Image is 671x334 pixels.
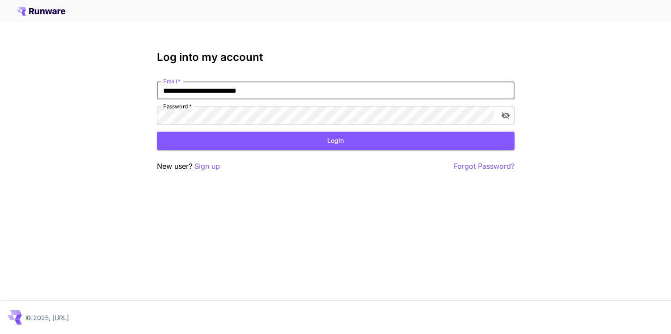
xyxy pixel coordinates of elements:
h3: Log into my account [157,51,515,64]
button: Sign up [194,161,220,172]
p: New user? [157,161,220,172]
button: Forgot Password? [454,161,515,172]
label: Password [163,103,192,110]
button: Login [157,132,515,150]
p: © 2025, [URL] [25,313,69,322]
label: Email [163,77,181,85]
button: toggle password visibility [498,107,514,124]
